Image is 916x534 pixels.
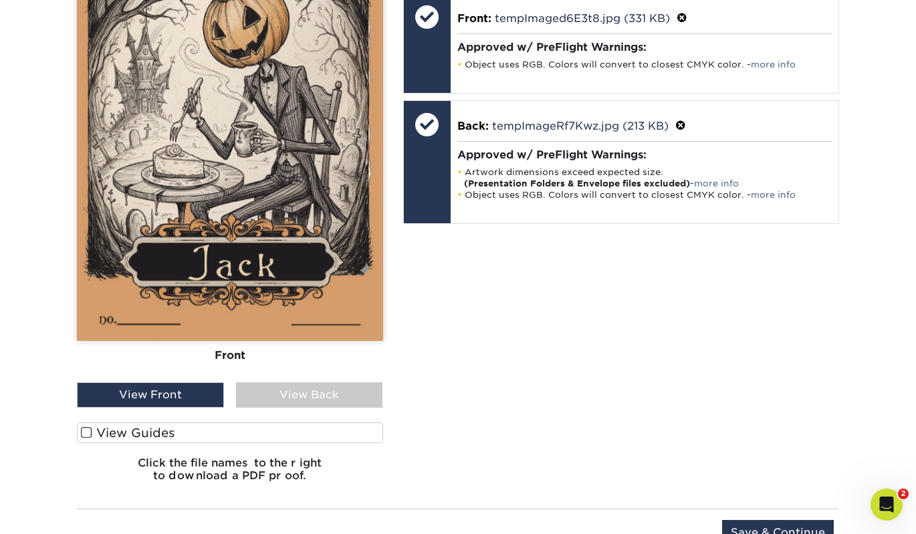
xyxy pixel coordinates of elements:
div: View Back [236,382,383,408]
li: Artwork dimensions exceed expected size. - [457,166,832,189]
a: tempImageRf7Kwz.jpg (213 KB) [492,120,669,132]
div: View Front [77,382,224,408]
a: more info [694,178,739,188]
a: tempImaged6E3t8.jpg (331 KB) [495,12,670,25]
h4: Approved w/ PreFlight Warnings: [457,41,832,53]
li: Object uses RGB. Colors will convert to closest CMYK color. - [457,189,832,201]
div: Front [77,341,383,370]
span: Front: [457,12,491,25]
h6: Click the file names to the right to download a PDF proof. [77,456,383,493]
label: View Guides [77,422,383,443]
h4: Approved w/ PreFlight Warnings: [457,148,832,161]
a: more info [751,59,796,70]
iframe: Intercom live chat [871,489,903,521]
strong: (Presentation Folders & Envelope files excluded) [464,178,690,188]
a: more info [751,190,796,200]
span: Back: [457,120,489,132]
li: Object uses RGB. Colors will convert to closest CMYK color. - [457,59,832,70]
span: 2 [898,489,909,499]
